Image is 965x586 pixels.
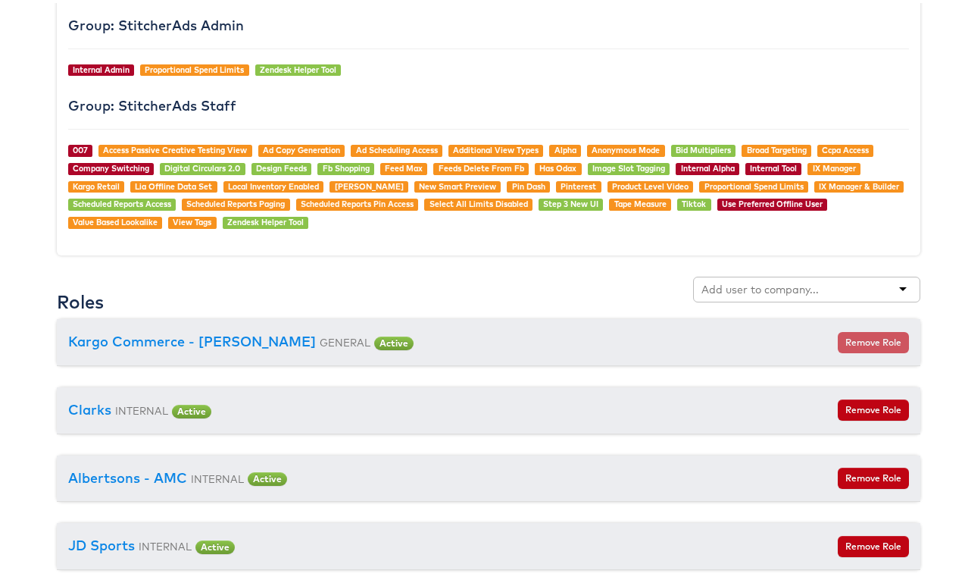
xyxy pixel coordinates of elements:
[260,61,336,72] a: Zendesk Helper Tool
[453,142,539,152] a: Additional View Types
[301,196,414,206] a: Scheduled Reports Pin Access
[320,333,370,346] small: GENERAL
[256,160,307,171] a: Design Feeds
[439,160,524,171] a: Feeds Delete From Fb
[115,401,168,414] small: INTERNAL
[73,142,88,152] a: 007
[263,142,340,152] a: Ad Copy Generation
[195,537,235,551] span: Active
[73,214,158,224] a: Value Based Lookalike
[592,142,660,152] a: Anonymous Mode
[103,142,247,152] a: Access Passive Creative Testing View
[614,196,667,206] a: Tape Measure
[722,196,823,206] a: Use Preferred Offline User
[838,329,909,350] button: Remove Role
[539,160,576,171] a: Has Odax
[139,537,192,550] small: INTERNAL
[701,279,821,294] input: Add user to company...
[682,196,706,206] a: Tiktok
[554,142,576,152] a: Alpha
[512,178,545,189] a: Pin Dash
[356,142,438,152] a: Ad Scheduling Access
[819,178,899,189] a: IX Manager & Builder
[57,289,104,309] h3: Roles
[592,160,665,171] a: Image Slot Tagging
[191,469,244,482] small: INTERNAL
[750,160,797,171] a: Internal Tool
[68,96,909,111] h4: Group: StitcherAds Staff
[335,178,404,189] a: [PERSON_NAME]
[822,142,869,152] a: Ccpa Access
[704,178,804,189] a: Proportional Spend Limits
[227,214,304,224] a: Zendesk Helper Tool
[68,330,316,347] a: Kargo Commerce - [PERSON_NAME]
[813,160,856,171] a: IX Manager
[73,196,171,206] a: Scheduled Reports Access
[612,178,689,189] a: Product Level Video
[73,61,130,72] a: Internal Admin
[543,196,598,206] a: Step 3 New UI
[145,61,244,72] a: Proportional Spend Limits
[186,196,285,206] a: Scheduled Reports Paging
[172,402,211,415] span: Active
[228,178,319,189] a: Local Inventory Enabled
[68,15,909,30] h4: Group: StitcherAds Admin
[838,533,909,554] button: Remove Role
[323,160,370,171] a: Fb Shopping
[374,334,414,347] span: Active
[135,178,212,189] a: Lia Offline Data Set
[838,465,909,486] button: Remove Role
[73,160,149,171] a: Company Switching
[173,214,211,224] a: View Tags
[248,469,287,483] span: Active
[429,196,528,206] a: Select All Limits Disabled
[676,142,731,152] a: Bid Multipliers
[385,160,423,171] a: Feed Max
[838,396,909,418] button: Remove Role
[419,178,496,189] a: New Smart Preview
[68,466,187,484] a: Albertsons - AMC
[681,160,735,171] a: Internal Alpha
[68,398,111,415] a: Clarks
[164,160,240,171] a: Digital Circulars 2.0
[747,142,807,152] a: Broad Targeting
[561,178,596,189] a: Pinterest
[68,534,135,551] a: JD Sports
[73,178,120,189] a: Kargo Retail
